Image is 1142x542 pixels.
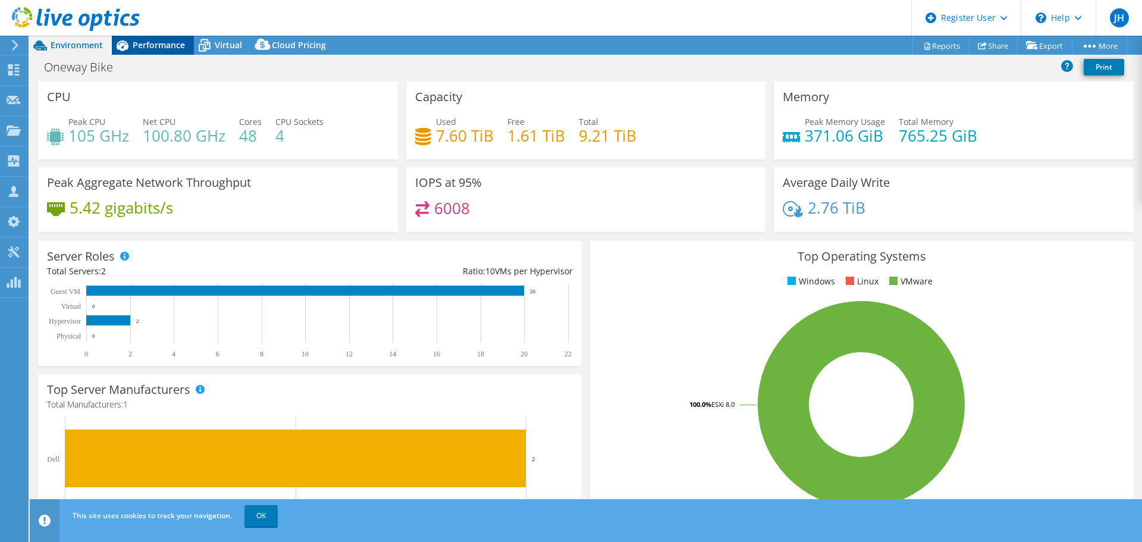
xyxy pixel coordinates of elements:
[47,90,71,104] h3: CPU
[70,201,173,214] h4: 5.42 gigabits/s
[899,129,977,142] h4: 765.25 GiB
[530,289,536,295] text: 20
[47,265,310,278] div: Total Servers:
[805,129,885,142] h4: 371.06 GiB
[415,176,482,189] h3: IOPS at 95%
[68,129,129,142] h4: 105 GHz
[599,250,1125,263] h3: Top Operating Systems
[61,302,81,311] text: Virtual
[520,350,528,358] text: 20
[783,176,890,189] h3: Average Daily Write
[133,39,185,51] span: Performance
[244,505,278,527] a: OK
[783,90,829,104] h3: Memory
[532,455,535,462] text: 2
[216,350,219,358] text: 6
[47,383,190,396] h3: Top Server Manufacturers
[47,455,59,463] text: Dell
[1110,8,1129,27] span: JH
[57,332,81,340] text: Physical
[805,116,885,127] span: Peak Memory Usage
[143,129,225,142] h4: 100.80 GHz
[389,350,396,358] text: 14
[477,350,484,358] text: 18
[507,129,565,142] h4: 1.61 TiB
[39,61,131,74] h1: Oneway Bike
[886,275,933,288] li: VMware
[912,36,970,55] a: Reports
[579,116,598,127] span: Total
[92,333,95,339] text: 0
[689,400,711,409] tspan: 100.0%
[969,36,1018,55] a: Share
[1017,36,1072,55] a: Export
[899,116,953,127] span: Total Memory
[172,350,175,358] text: 4
[564,350,572,358] text: 22
[47,398,573,411] h4: Total Manufacturers:
[275,129,324,142] h4: 4
[51,39,103,51] span: Environment
[47,250,115,263] h3: Server Roles
[579,129,636,142] h4: 9.21 TiB
[49,317,81,325] text: Hypervisor
[101,265,106,277] span: 2
[485,265,495,277] span: 10
[275,116,324,127] span: CPU Sockets
[1072,36,1127,55] a: More
[507,116,525,127] span: Free
[711,400,735,409] tspan: ESXi 8.0
[1084,59,1124,76] a: Print
[1036,12,1046,23] svg: \n
[436,116,456,127] span: Used
[143,116,175,127] span: Net CPU
[272,39,326,51] span: Cloud Pricing
[843,275,879,288] li: Linux
[84,350,88,358] text: 0
[260,350,263,358] text: 8
[239,129,262,142] h4: 48
[433,350,440,358] text: 16
[51,287,80,296] text: Guest VM
[68,116,105,127] span: Peak CPU
[136,318,139,324] text: 2
[128,350,132,358] text: 2
[436,129,494,142] h4: 7.60 TiB
[73,510,232,521] span: This site uses cookies to track your navigation.
[434,202,470,215] h4: 6008
[785,275,835,288] li: Windows
[310,265,573,278] div: Ratio: VMs per Hypervisor
[346,350,353,358] text: 12
[215,39,242,51] span: Virtual
[239,116,262,127] span: Cores
[808,201,865,214] h4: 2.76 TiB
[415,90,462,104] h3: Capacity
[92,303,95,309] text: 0
[123,399,128,410] span: 1
[302,350,309,358] text: 10
[47,176,251,189] h3: Peak Aggregate Network Throughput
